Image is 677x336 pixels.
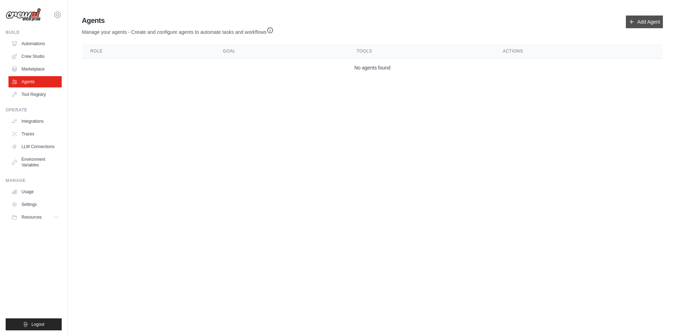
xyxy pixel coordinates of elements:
a: Automations [8,38,62,49]
a: Crew Studio [8,51,62,62]
a: LLM Connections [8,141,62,152]
a: Marketplace [8,63,62,75]
p: Manage your agents - Create and configure agents to automate tasks and workflows [82,25,274,36]
a: Traces [8,128,62,140]
h2: Agents [82,16,274,25]
span: Resources [22,214,42,220]
div: Build [6,30,62,35]
th: Actions [494,44,663,59]
div: Operate [6,107,62,113]
td: No agents found [82,59,663,77]
th: Role [82,44,214,59]
th: Goal [214,44,348,59]
a: Tool Registry [8,89,62,100]
th: Tools [348,44,494,59]
a: Agents [8,76,62,87]
a: Usage [8,186,62,197]
a: Environment Variables [8,154,62,171]
button: Logout [6,318,62,330]
img: Logo [6,8,41,22]
a: Add Agent [626,16,663,28]
button: Resources [8,212,62,223]
a: Integrations [8,116,62,127]
span: Logout [31,322,44,327]
a: Settings [8,199,62,210]
div: Manage [6,178,62,183]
